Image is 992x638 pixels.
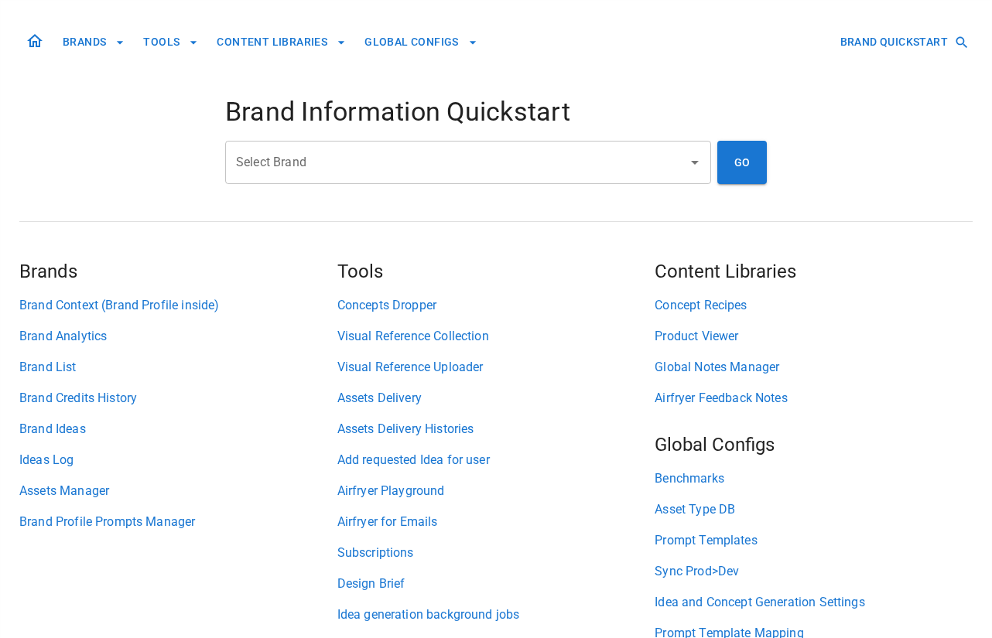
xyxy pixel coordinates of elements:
[225,96,767,128] h4: Brand Information Quickstart
[19,327,337,346] a: Brand Analytics
[19,296,337,315] a: Brand Context (Brand Profile inside)
[19,451,337,469] a: Ideas Log
[834,28,973,56] button: BRAND QUICKSTART
[655,500,973,519] a: Asset Type DB
[655,296,973,315] a: Concept Recipes
[337,389,655,408] a: Assets Delivery
[337,296,655,315] a: Concepts Dropper
[337,513,655,531] a: Airfryer for Emails
[655,562,973,581] a: Sync Prod>Dev
[337,575,655,593] a: Design Brief
[19,513,337,531] a: Brand Profile Prompts Manager
[19,389,337,408] a: Brand Credits History
[655,432,973,457] h5: Global Configs
[337,327,655,346] a: Visual Reference Collection
[19,358,337,377] a: Brand List
[655,469,973,488] a: Benchmarks
[717,141,767,184] button: GO
[337,358,655,377] a: Visual Reference Uploader
[337,259,655,284] h5: Tools
[337,544,655,562] a: Subscriptions
[655,358,973,377] a: Global Notes Manager
[210,28,352,56] button: CONTENT LIBRARIES
[655,259,973,284] h5: Content Libraries
[684,152,706,173] button: Open
[337,451,655,469] a: Add requested Idea for user
[137,28,204,56] button: TOOLS
[19,482,337,500] a: Assets Manager
[655,593,973,612] a: Idea and Concept Generation Settings
[19,259,337,284] h5: Brands
[19,420,337,438] a: Brand Ideas
[655,389,973,408] a: Airfryer Feedback Notes
[655,531,973,550] a: Prompt Templates
[655,327,973,346] a: Product Viewer
[337,420,655,438] a: Assets Delivery Histories
[358,28,484,56] button: GLOBAL CONFIGS
[337,482,655,500] a: Airfryer Playground
[337,606,655,624] a: Idea generation background jobs
[56,28,131,56] button: BRANDS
